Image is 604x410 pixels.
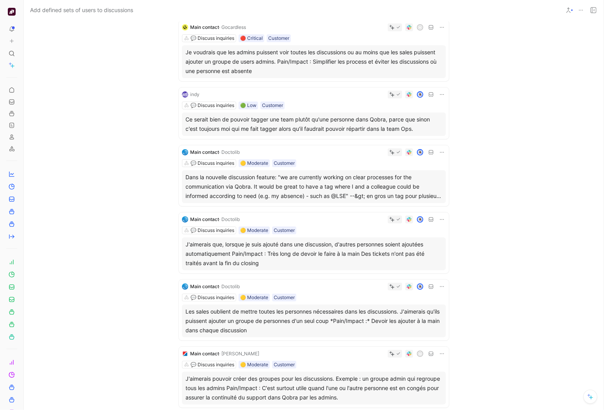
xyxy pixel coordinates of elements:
div: 🟡 Moderate [240,294,268,301]
div: Ce serait bien de pouvoir tagger une team plutôt qu'une personne dans Qobra, parce que sinon c'es... [186,115,442,134]
img: logo [182,351,188,357]
span: Main contact [191,149,219,155]
img: Qobra [8,8,16,16]
div: Les sales oublient de mettre toutes les personnes nécessaires dans les discussions. J'aimerais qu... [186,307,442,335]
img: avatar [417,150,422,155]
span: · [PERSON_NAME] [219,351,260,357]
div: Je voudrais que les admins puissent voir toutes les discussions ou au moins que les sales puissen... [186,48,442,76]
img: logo [182,283,188,290]
div: 💬 Discuss inquiries [191,361,234,369]
span: · Gocardless [219,24,246,30]
div: n [417,25,422,30]
div: Dans la nouvelle discussion feature: "we are currently working on clear processes for the communi... [186,173,442,201]
span: Add defined sets of users to discussions [30,5,133,15]
div: m [417,351,422,356]
div: indy [191,91,200,98]
div: 🟡 Moderate [240,159,268,167]
span: Main contact [191,351,219,357]
div: 🟢 Low [240,102,257,109]
img: avatar [417,217,422,222]
span: Main contact [191,216,219,222]
img: avatar [417,284,422,289]
span: Main contact [191,24,219,30]
button: Qobra [6,6,17,17]
span: · Doctolib [219,283,240,289]
span: · Doctolib [219,149,240,155]
img: logo [182,216,188,223]
div: 💬 Discuss inquiries [191,226,234,234]
img: logo [182,91,188,98]
div: Customer [274,226,295,234]
div: Customer [274,294,295,301]
div: J'aimerais pouvoir créer des groupes pour les discussions. Exemple : un groupe admin qui regroupe... [186,374,442,402]
div: 💬 Discuss inquiries [191,294,234,301]
img: logo [182,149,188,155]
img: avatar [417,92,422,97]
div: Customer [274,159,295,167]
div: 💬 Discuss inquiries [191,102,234,109]
div: Customer [274,361,295,369]
span: Main contact [191,283,219,289]
div: J'aimerais que, lorsque je suis ajouté dans une discussion, d'autres personnes soient ajoutées au... [186,240,442,268]
div: Customer [268,34,289,42]
div: 💬 Discuss inquiries [191,159,234,167]
div: 🟡 Moderate [240,361,268,369]
div: Customer [262,102,283,109]
div: 🟡 Moderate [240,226,268,234]
span: · Doctolib [219,216,240,222]
img: logo [182,24,188,30]
div: 🔴 Critical [240,34,263,42]
div: 💬 Discuss inquiries [191,34,234,42]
